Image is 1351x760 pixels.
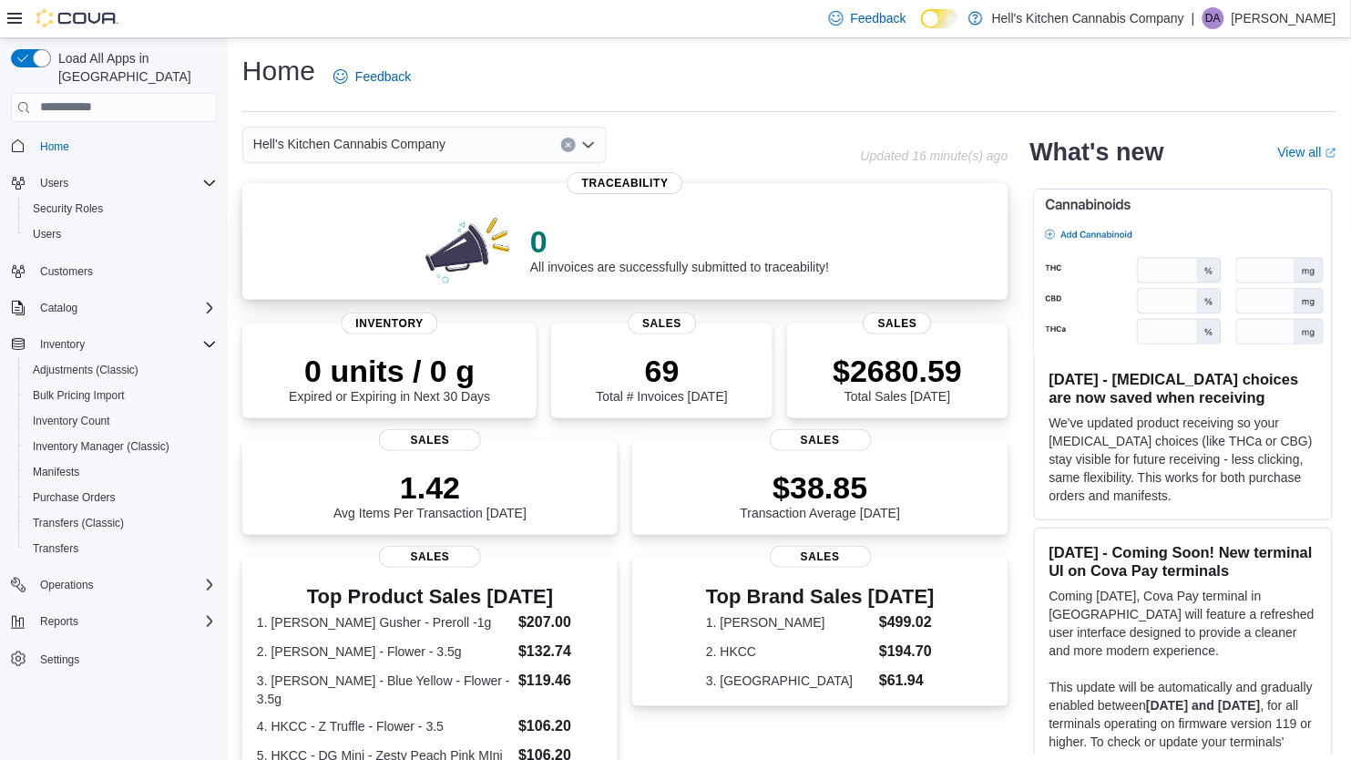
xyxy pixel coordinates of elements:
[518,611,603,633] dd: $207.00
[33,574,101,596] button: Operations
[33,439,169,454] span: Inventory Manager (Classic)
[1325,148,1336,159] svg: External link
[33,227,61,241] span: Users
[26,223,217,245] span: Users
[18,536,224,561] button: Transfers
[257,672,511,708] dt: 3. [PERSON_NAME] - Blue Yellow - Flower - 3.5g
[33,136,77,158] a: Home
[18,357,224,383] button: Adjustments (Classic)
[26,198,217,220] span: Security Roles
[1278,145,1336,159] a: View allExternal link
[4,170,224,196] button: Users
[879,670,935,692] dd: $61.94
[1049,543,1317,580] h3: [DATE] - Coming Soon! New terminal UI on Cova Pay terminals
[26,461,87,483] a: Manifests
[518,641,603,662] dd: $132.74
[257,717,511,735] dt: 4. HKCC - Z Truffle - Flower - 3.5
[1146,698,1260,713] strong: [DATE] and [DATE]
[1030,138,1164,167] h2: What's new
[530,223,829,260] p: 0
[26,538,86,560] a: Transfers
[355,67,411,86] span: Feedback
[741,469,901,506] p: $38.85
[518,670,603,692] dd: $119.46
[33,611,86,632] button: Reports
[518,715,603,737] dd: $106.20
[741,469,901,520] div: Transaction Average [DATE]
[706,672,872,690] dt: 3. [GEOGRAPHIC_DATA]
[581,138,596,152] button: Open list of options
[33,260,217,282] span: Customers
[40,139,69,154] span: Home
[341,313,438,334] span: Inventory
[1203,7,1224,29] div: Destiny Adams
[26,359,146,381] a: Adjustments (Classic)
[18,221,224,247] button: Users
[33,135,217,158] span: Home
[18,485,224,510] button: Purchase Orders
[4,258,224,284] button: Customers
[51,49,217,86] span: Load All Apps in [GEOGRAPHIC_DATA]
[33,172,217,194] span: Users
[992,7,1184,29] p: Hell's Kitchen Cannabis Company
[706,613,872,632] dt: 1. [PERSON_NAME]
[33,201,103,216] span: Security Roles
[530,223,829,274] div: All invoices are successfully submitted to traceability!
[40,301,77,315] span: Catalog
[1049,587,1317,660] p: Coming [DATE], Cova Pay terminal in [GEOGRAPHIC_DATA] will feature a refreshed user interface des...
[333,469,527,520] div: Avg Items Per Transaction [DATE]
[4,295,224,321] button: Catalog
[4,133,224,159] button: Home
[33,388,125,403] span: Bulk Pricing Import
[628,313,696,334] span: Sales
[26,198,110,220] a: Security Roles
[40,176,68,190] span: Users
[33,465,79,479] span: Manifests
[26,487,123,508] a: Purchase Orders
[40,652,79,667] span: Settings
[26,436,217,457] span: Inventory Manager (Classic)
[289,353,490,404] div: Expired or Expiring in Next 30 Days
[26,385,132,406] a: Bulk Pricing Import
[851,9,906,27] span: Feedback
[40,614,78,629] span: Reports
[18,408,224,434] button: Inventory Count
[253,133,445,155] span: Hell's Kitchen Cannabis Company
[18,510,224,536] button: Transfers (Classic)
[4,332,224,357] button: Inventory
[4,645,224,672] button: Settings
[33,172,76,194] button: Users
[26,223,68,245] a: Users
[26,487,217,508] span: Purchase Orders
[421,212,516,285] img: 0
[33,516,124,530] span: Transfers (Classic)
[921,9,959,28] input: Dark Mode
[833,353,962,389] p: $2680.59
[1206,7,1222,29] span: DA
[879,611,935,633] dd: $499.02
[33,363,138,377] span: Adjustments (Classic)
[326,58,418,95] a: Feedback
[770,546,872,568] span: Sales
[4,572,224,598] button: Operations
[26,410,118,432] a: Inventory Count
[33,574,217,596] span: Operations
[18,459,224,485] button: Manifests
[379,546,481,568] span: Sales
[33,490,116,505] span: Purchase Orders
[40,264,93,279] span: Customers
[26,512,131,534] a: Transfers (Classic)
[242,53,315,89] h1: Home
[33,611,217,632] span: Reports
[33,647,217,670] span: Settings
[33,334,217,355] span: Inventory
[921,28,922,29] span: Dark Mode
[833,353,962,404] div: Total Sales [DATE]
[11,126,217,720] nav: Complex example
[333,469,527,506] p: 1.42
[289,353,490,389] p: 0 units / 0 g
[26,359,217,381] span: Adjustments (Classic)
[1192,7,1195,29] p: |
[257,613,511,632] dt: 1. [PERSON_NAME] Gusher - Preroll -1g
[597,353,728,404] div: Total # Invoices [DATE]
